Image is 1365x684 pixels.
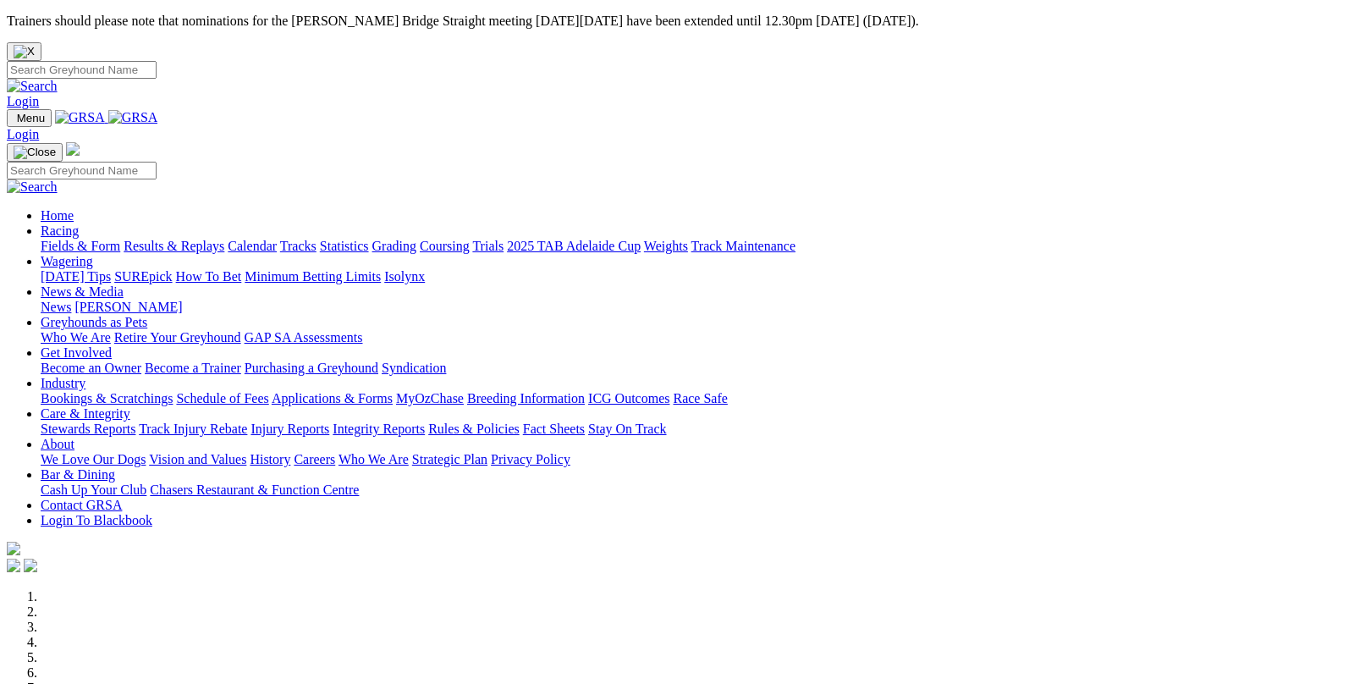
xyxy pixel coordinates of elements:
[145,361,241,375] a: Become a Trainer
[41,300,71,314] a: News
[55,110,105,125] img: GRSA
[294,452,335,466] a: Careers
[108,110,158,125] img: GRSA
[420,239,470,253] a: Coursing
[41,330,1358,345] div: Greyhounds as Pets
[114,330,241,345] a: Retire Your Greyhound
[24,559,37,572] img: twitter.svg
[41,422,1358,437] div: Care & Integrity
[673,391,727,405] a: Race Safe
[74,300,182,314] a: [PERSON_NAME]
[139,422,247,436] a: Track Injury Rebate
[41,513,152,527] a: Login To Blackbook
[7,79,58,94] img: Search
[41,467,115,482] a: Bar & Dining
[7,14,1358,29] p: Trainers should please note that nominations for the [PERSON_NAME] Bridge Straight meeting [DATE]...
[320,239,369,253] a: Statistics
[396,391,464,405] a: MyOzChase
[14,146,56,159] img: Close
[41,437,74,451] a: About
[523,422,585,436] a: Fact Sheets
[280,239,316,253] a: Tracks
[41,254,93,268] a: Wagering
[472,239,504,253] a: Trials
[41,361,141,375] a: Become an Owner
[507,239,641,253] a: 2025 TAB Adelaide Cup
[41,391,1358,406] div: Industry
[41,239,120,253] a: Fields & Form
[41,422,135,436] a: Stewards Reports
[41,300,1358,315] div: News & Media
[17,112,45,124] span: Menu
[41,483,1358,498] div: Bar & Dining
[245,269,381,284] a: Minimum Betting Limits
[7,94,39,108] a: Login
[272,391,393,405] a: Applications & Forms
[66,142,80,156] img: logo-grsa-white.png
[41,498,122,512] a: Contact GRSA
[41,208,74,223] a: Home
[41,239,1358,254] div: Racing
[7,162,157,179] input: Search
[149,452,246,466] a: Vision and Values
[41,361,1358,376] div: Get Involved
[333,422,425,436] a: Integrity Reports
[412,452,487,466] a: Strategic Plan
[7,109,52,127] button: Toggle navigation
[41,223,79,238] a: Racing
[384,269,425,284] a: Isolynx
[7,143,63,162] button: Toggle navigation
[588,422,666,436] a: Stay On Track
[467,391,585,405] a: Breeding Information
[124,239,224,253] a: Results & Replays
[41,345,112,360] a: Get Involved
[7,542,20,555] img: logo-grsa-white.png
[41,330,111,345] a: Who We Are
[7,61,157,79] input: Search
[382,361,446,375] a: Syndication
[491,452,570,466] a: Privacy Policy
[41,391,173,405] a: Bookings & Scratchings
[7,42,41,61] button: Close
[41,269,1358,284] div: Wagering
[41,269,111,284] a: [DATE] Tips
[150,483,359,497] a: Chasers Restaurant & Function Centre
[250,452,290,466] a: History
[114,269,172,284] a: SUREpick
[7,179,58,195] img: Search
[176,269,242,284] a: How To Bet
[7,559,20,572] img: facebook.svg
[428,422,520,436] a: Rules & Policies
[245,330,363,345] a: GAP SA Assessments
[41,284,124,299] a: News & Media
[7,127,39,141] a: Login
[588,391,669,405] a: ICG Outcomes
[41,315,147,329] a: Greyhounds as Pets
[176,391,268,405] a: Schedule of Fees
[41,483,146,497] a: Cash Up Your Club
[41,406,130,421] a: Care & Integrity
[250,422,329,436] a: Injury Reports
[228,239,277,253] a: Calendar
[338,452,409,466] a: Who We Are
[644,239,688,253] a: Weights
[14,45,35,58] img: X
[41,376,85,390] a: Industry
[372,239,416,253] a: Grading
[41,452,1358,467] div: About
[691,239,795,253] a: Track Maintenance
[41,452,146,466] a: We Love Our Dogs
[245,361,378,375] a: Purchasing a Greyhound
